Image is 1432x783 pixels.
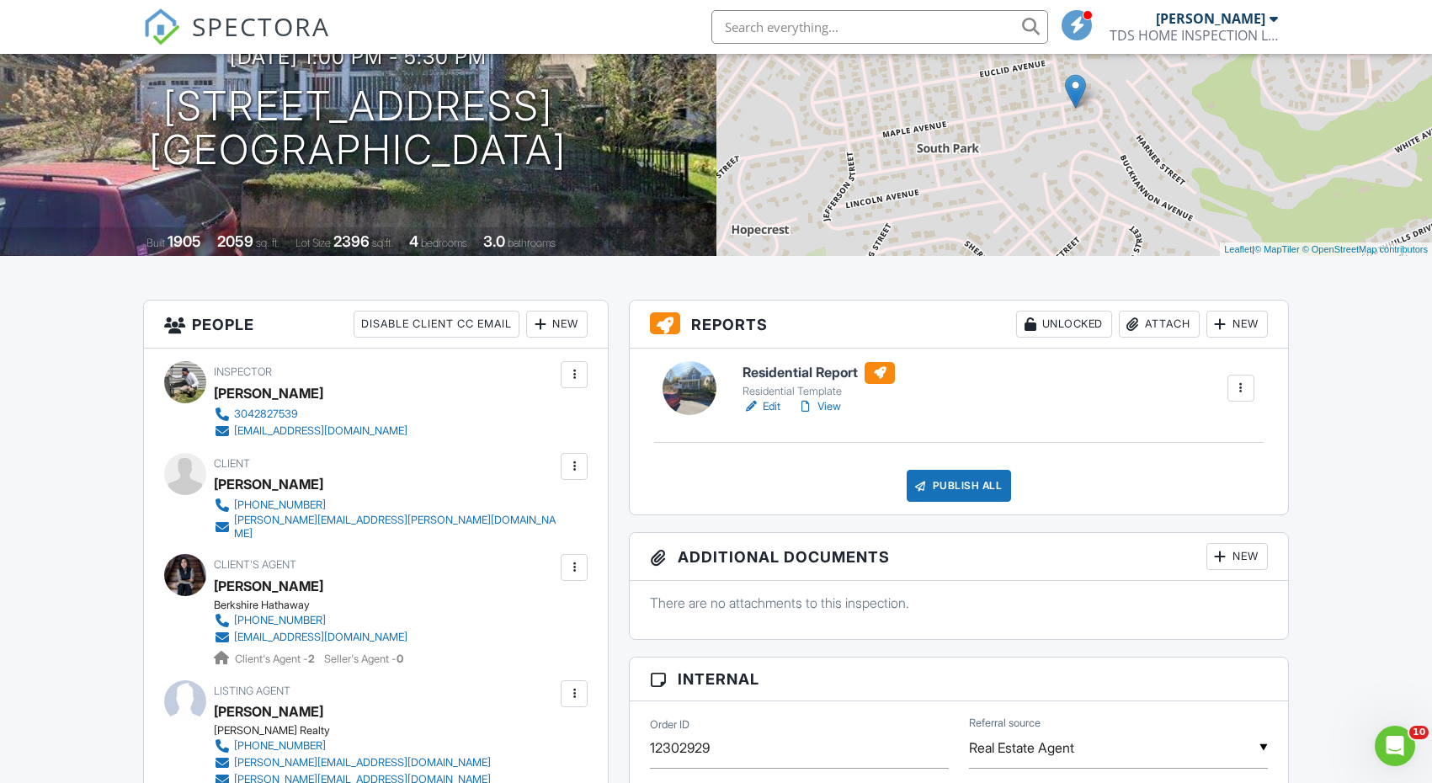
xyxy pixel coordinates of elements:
[711,10,1048,44] input: Search everything...
[743,398,780,415] a: Edit
[1016,311,1112,338] div: Unlocked
[214,365,272,378] span: Inspector
[256,237,279,249] span: sq. ft.
[630,301,1288,349] h3: Reports
[192,8,330,44] span: SPECTORA
[234,498,326,512] div: [PHONE_NUMBER]
[234,631,407,644] div: [EMAIL_ADDRESS][DOMAIN_NAME]
[214,457,250,470] span: Client
[797,398,841,415] a: View
[234,424,407,438] div: [EMAIL_ADDRESS][DOMAIN_NAME]
[1254,244,1300,254] a: © MapTiler
[1302,244,1428,254] a: © OpenStreetMap contributors
[214,423,407,439] a: [EMAIL_ADDRESS][DOMAIN_NAME]
[421,237,467,249] span: bedrooms
[144,301,608,349] h3: People
[234,407,298,421] div: 3042827539
[1156,10,1265,27] div: [PERSON_NAME]
[743,362,895,399] a: Residential Report Residential Template
[483,232,505,250] div: 3.0
[217,232,253,250] div: 2059
[214,514,556,541] a: [PERSON_NAME][EMAIL_ADDRESS][PERSON_NAME][DOMAIN_NAME]
[214,381,323,406] div: [PERSON_NAME]
[743,362,895,384] h6: Residential Report
[333,232,370,250] div: 2396
[630,658,1288,701] h3: Internal
[372,237,393,249] span: sq.ft.
[214,406,407,423] a: 3042827539
[1206,543,1268,570] div: New
[234,514,556,541] div: [PERSON_NAME][EMAIL_ADDRESS][PERSON_NAME][DOMAIN_NAME]
[214,497,556,514] a: [PHONE_NUMBER]
[397,652,403,665] strong: 0
[508,237,556,249] span: bathrooms
[1220,242,1432,257] div: |
[324,652,403,665] span: Seller's Agent -
[214,754,491,771] a: [PERSON_NAME][EMAIL_ADDRESS][DOMAIN_NAME]
[214,699,323,724] a: [PERSON_NAME]
[168,232,201,250] div: 1905
[1206,311,1268,338] div: New
[969,716,1041,731] label: Referral source
[214,599,421,612] div: Berkshire Hathaway
[650,717,689,732] label: Order ID
[230,45,487,68] h3: [DATE] 1:00 pm - 5:30 pm
[234,756,491,770] div: [PERSON_NAME][EMAIL_ADDRESS][DOMAIN_NAME]
[235,652,317,665] span: Client's Agent -
[143,8,180,45] img: The Best Home Inspection Software - Spectora
[1375,726,1415,766] iframe: Intercom live chat
[214,612,407,629] a: [PHONE_NUMBER]
[214,573,323,599] a: [PERSON_NAME]
[650,594,1268,612] p: There are no attachments to this inspection.
[295,237,331,249] span: Lot Size
[526,311,588,338] div: New
[214,684,290,697] span: Listing Agent
[409,232,418,250] div: 4
[214,724,504,738] div: [PERSON_NAME] Realty
[630,533,1288,581] h3: Additional Documents
[1110,27,1278,44] div: TDS HOME INSPECTION LLC
[1224,244,1252,254] a: Leaflet
[743,385,895,398] div: Residential Template
[149,84,567,173] h1: [STREET_ADDRESS] [GEOGRAPHIC_DATA]
[354,311,519,338] div: Disable Client CC Email
[234,739,326,753] div: [PHONE_NUMBER]
[1119,311,1200,338] div: Attach
[308,652,315,665] strong: 2
[214,558,296,571] span: Client's Agent
[214,738,491,754] a: [PHONE_NUMBER]
[907,470,1012,502] div: Publish All
[146,237,165,249] span: Built
[143,23,330,58] a: SPECTORA
[214,629,407,646] a: [EMAIL_ADDRESS][DOMAIN_NAME]
[1409,726,1429,739] span: 10
[234,614,326,627] div: [PHONE_NUMBER]
[214,471,323,497] div: [PERSON_NAME]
